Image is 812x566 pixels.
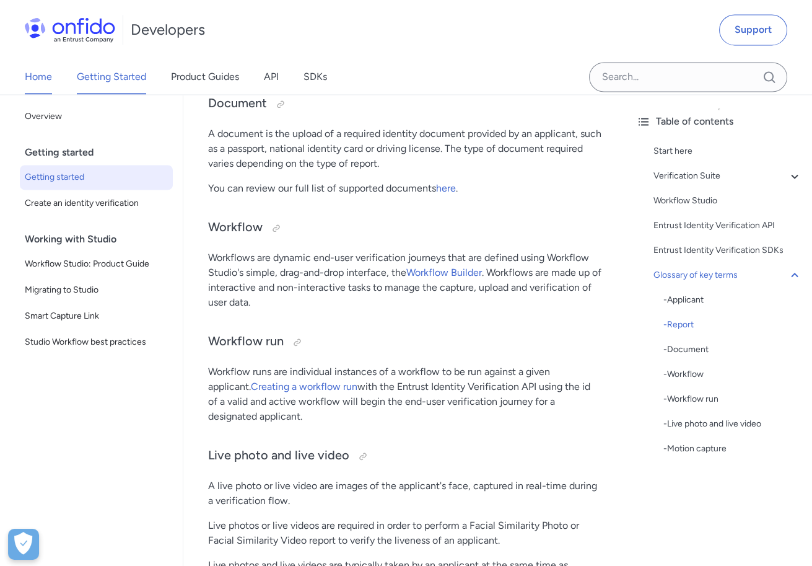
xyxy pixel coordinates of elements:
[663,342,802,357] a: -Document
[20,330,173,355] a: Studio Workflow best practices
[663,441,802,456] div: - Motion capture
[208,479,601,508] p: A live photo or live video are images of the applicant's face, captured in real-time during a ver...
[303,60,327,94] a: SDKs
[719,14,787,45] a: Support
[663,367,802,382] a: -Workflow
[653,169,802,184] a: Verification Suite
[208,332,601,352] h3: Workflow run
[208,181,601,196] p: You can review our full list of supported documents .
[663,392,802,407] a: -Workflow run
[663,417,802,431] div: - Live photo and live video
[264,60,279,94] a: API
[25,335,168,350] span: Studio Workflow best practices
[663,317,802,332] a: -Report
[663,367,802,382] div: - Workflow
[208,126,601,171] p: A document is the upload of a required identity document provided by an applicant, such as a pass...
[25,60,52,94] a: Home
[20,304,173,329] a: Smart Capture Link
[8,529,39,560] div: Cookie Preferences
[20,104,173,129] a: Overview
[20,278,173,303] a: Migrating to Studio
[77,60,146,94] a: Getting Started
[663,293,802,307] div: - Applicant
[25,257,168,272] span: Workflow Studio: Product Guide
[636,114,802,129] div: Table of contents
[25,140,178,165] div: Getting started
[25,309,168,324] span: Smart Capture Link
[251,381,357,392] a: Creating a workflow run
[208,250,601,310] p: Workflows are dynamic end-user verification journeys that are defined using Workflow Studio's sim...
[653,218,802,233] a: Entrust Identity Verification API
[653,268,802,283] a: Glossary of key terms
[25,109,168,124] span: Overview
[208,94,601,114] h3: Document
[208,446,601,466] h3: Live photo and live video
[20,191,173,216] a: Create an identity verification
[25,17,115,42] img: Onfido Logo
[663,392,802,407] div: - Workflow run
[25,283,168,298] span: Migrating to Studio
[8,529,39,560] button: Open Preferences
[25,170,168,185] span: Getting started
[663,317,802,332] div: - Report
[131,20,205,40] h1: Developers
[663,417,802,431] a: -Live photo and live video
[208,365,601,424] p: Workflow runs are individual instances of a workflow to be run against a given applicant. with th...
[25,227,178,252] div: Working with Studio
[589,62,787,92] input: Onfido search input field
[653,144,802,159] a: Start here
[20,252,173,276] a: Workflow Studio: Product Guide
[208,218,601,238] h3: Workflow
[663,342,802,357] div: - Document
[20,165,173,190] a: Getting started
[653,193,802,208] a: Workflow Studio
[663,293,802,307] a: -Applicant
[171,60,239,94] a: Product Guides
[406,267,482,278] a: Workflow Builder
[436,182,456,194] a: here
[208,518,601,548] p: Live photos or live videos are required in order to perform a Facial Similarity Photo or Facial S...
[25,196,168,211] span: Create an identity verification
[653,243,802,258] a: Entrust Identity Verification SDKs
[663,441,802,456] a: -Motion capture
